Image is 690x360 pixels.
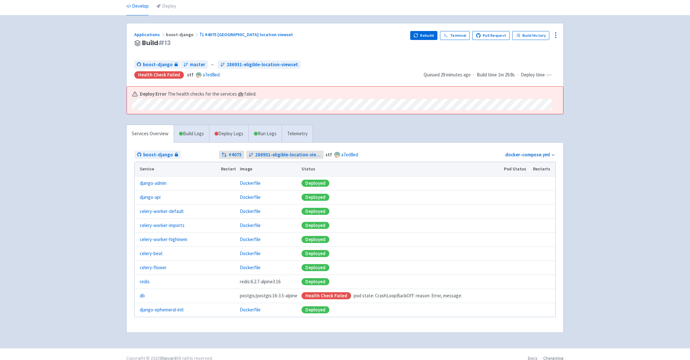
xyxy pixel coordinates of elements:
[302,292,500,300] div: pod state: CrashLoopBackOff: reason: Error, message:
[218,60,301,69] a: 286931-eligible-location-viewset
[546,71,552,79] span: -:--
[531,162,555,176] th: Restarts
[140,264,167,271] a: celery-flower
[300,162,502,176] th: Status
[302,194,329,201] div: Deployed
[134,32,166,37] a: Applications
[134,60,180,69] a: boost-django
[200,32,294,37] a: #4075 [GEOGRAPHIC_DATA] location viewset
[203,72,220,78] a: a7ed8ed
[174,125,209,143] a: Build Logs
[424,72,471,78] span: Queued
[135,151,181,159] a: boost-django
[505,152,550,158] a: docker-compose.yml
[140,306,184,314] a: django-ephemeral-init
[512,31,549,40] a: Build History
[472,31,510,40] a: Pull Request
[140,278,150,286] a: redis
[240,194,261,200] a: Dockerfile
[209,125,248,143] a: Deploy Logs
[240,292,297,300] span: postgis/postgis:16-3.5-alpine
[166,32,200,37] span: boost-django
[477,71,497,79] span: Build time
[240,222,261,228] a: Dockerfile
[227,61,298,68] span: 286931-eligible-location-viewset
[240,208,261,214] a: Dockerfile
[140,208,184,215] a: celery-worker-default
[341,152,358,158] a: a7ed8ed
[135,162,219,176] th: Service
[143,61,173,68] span: boost-django
[140,236,187,243] a: celery-worker-highmem
[140,180,167,187] a: django-admin
[190,61,205,68] span: master
[187,72,193,78] strong: stf
[134,71,184,79] div: Health check failed
[255,151,321,159] span: 286931-eligible-location-viewset
[302,236,329,243] div: Deployed
[238,162,300,176] th: Image
[246,151,324,159] a: 286931-eligible-location-viewset
[498,71,515,79] span: 1m 29.8s
[240,307,261,313] a: Dockerfile
[240,250,261,256] a: Dockerfile
[302,278,329,285] div: Deployed
[424,71,556,79] div: · ·
[302,264,329,271] div: Deployed
[181,60,208,69] a: master
[140,292,145,300] a: db
[248,125,282,143] a: Run Logs
[127,125,174,143] a: Services Overview
[240,278,280,286] span: redis:6.2.7-alpine3.16
[238,91,243,97] a: db
[140,90,167,98] b: Deploy Error
[143,151,173,159] span: boost-django
[219,151,244,159] a: #4075
[325,152,332,158] strong: stf
[521,71,545,79] span: Deploy time
[440,31,470,40] a: Terminal
[441,72,471,78] time: 29 minutes ago
[302,180,329,187] div: Deployed
[219,162,238,176] th: Restart
[240,264,261,270] a: Dockerfile
[502,162,531,176] th: Pod Status
[229,151,242,159] strong: # 4075
[240,180,261,186] a: Dockerfile
[142,39,171,47] span: Build
[302,222,329,229] div: Deployed
[210,61,215,68] span: ←
[140,194,161,201] a: django-api
[302,306,329,313] div: Deployed
[302,292,351,299] div: Health check failed
[158,38,171,47] span: # 13
[282,125,313,143] a: Telemetry
[410,31,438,40] button: Rebuild
[140,250,163,257] a: celery-beat
[302,208,329,215] div: Deployed
[140,222,184,229] a: celery-worker-imports
[168,90,256,98] span: The health checks for the services failed.
[302,250,329,257] div: Deployed
[240,236,261,242] a: Dockerfile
